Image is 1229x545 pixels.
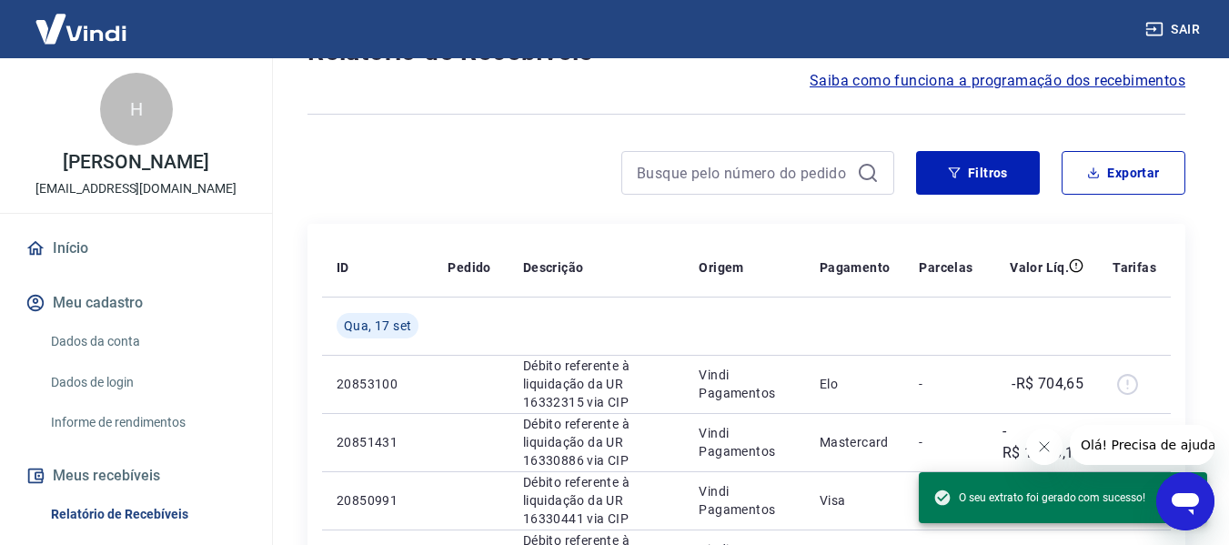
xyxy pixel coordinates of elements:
iframe: Fechar mensagem [1026,429,1063,465]
input: Busque pelo número do pedido [637,159,850,187]
p: Vindi Pagamentos [699,424,790,460]
p: Débito referente à liquidação da UR 16332315 via CIP [523,357,670,411]
div: H [100,73,173,146]
p: Elo [820,375,891,393]
p: Vindi Pagamentos [699,482,790,519]
p: - [919,375,972,393]
p: 20850991 [337,491,418,510]
span: O seu extrato foi gerado com sucesso! [933,489,1145,507]
button: Filtros [916,151,1040,195]
button: Sair [1142,13,1207,46]
p: - [919,433,972,451]
button: Meu cadastro [22,283,250,323]
iframe: Botão para abrir a janela de mensagens [1156,472,1214,530]
button: Meus recebíveis [22,456,250,496]
p: Pagamento [820,258,891,277]
p: ID [337,258,349,277]
p: Tarifas [1113,258,1156,277]
p: [PERSON_NAME] [63,153,208,172]
p: -R$ 704,65 [1012,373,1083,395]
span: Qua, 17 set [344,317,411,335]
span: Olá! Precisa de ajuda? [11,13,153,27]
p: Descrição [523,258,584,277]
p: Vindi Pagamentos [699,366,790,402]
a: Saiba como funciona a programação dos recebimentos [810,70,1185,92]
p: Mastercard [820,433,891,451]
p: Valor Líq. [1010,258,1069,277]
p: Origem [699,258,743,277]
a: Relatório de Recebíveis [44,496,250,533]
p: Parcelas [919,258,972,277]
iframe: Mensagem da empresa [1070,425,1214,465]
p: Visa [820,491,891,510]
a: Informe de rendimentos [44,404,250,441]
button: Exportar [1062,151,1185,195]
a: Dados da conta [44,323,250,360]
a: Dados de login [44,364,250,401]
a: Início [22,228,250,268]
p: Pedido [448,258,490,277]
p: 20853100 [337,375,418,393]
img: Vindi [22,1,140,56]
p: [EMAIL_ADDRESS][DOMAIN_NAME] [35,179,237,198]
p: 20851431 [337,433,418,451]
p: -R$ 1.378,12 [1002,420,1084,464]
p: Débito referente à liquidação da UR 16330886 via CIP [523,415,670,469]
p: Débito referente à liquidação da UR 16330441 via CIP [523,473,670,528]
